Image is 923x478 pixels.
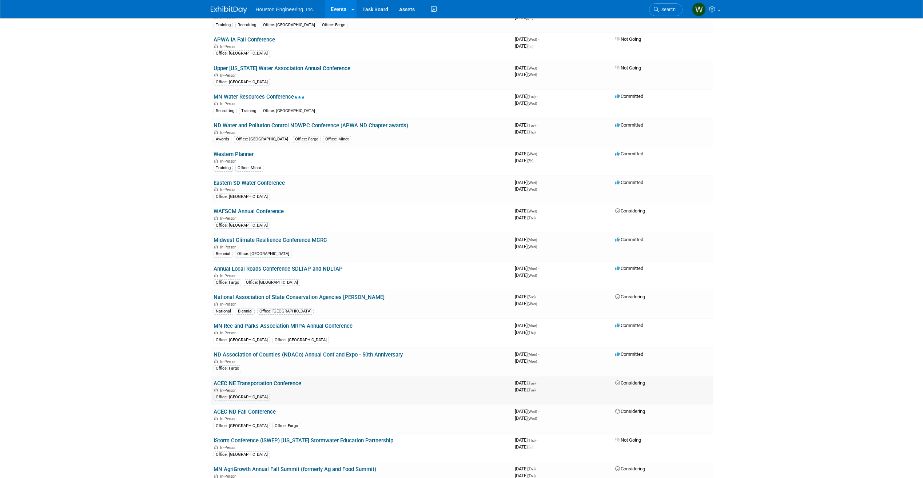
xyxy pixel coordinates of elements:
img: In-Person Event [214,388,218,392]
span: (Mon) [528,324,537,328]
a: Eastern SD Water Conference [214,180,285,186]
span: (Wed) [528,274,537,278]
span: - [538,237,539,242]
span: In-Person [220,44,239,49]
span: [DATE] [515,180,539,185]
a: MN AgriGrowth Annual Fall Summit (formerly Ag and Food Summit) [214,466,376,473]
span: (Wed) [528,417,537,421]
img: In-Person Event [214,359,218,363]
div: Office: [GEOGRAPHIC_DATA] [257,308,314,315]
span: - [538,323,539,328]
span: - [538,180,539,185]
span: [DATE] [515,43,533,49]
span: [DATE] [515,65,539,71]
div: Office: [GEOGRAPHIC_DATA] [214,222,270,229]
img: ExhibitDay [211,6,247,13]
span: [DATE] [515,100,537,106]
span: [DATE] [515,208,539,214]
span: (Thu) [528,474,536,478]
span: [DATE] [515,93,538,99]
span: In-Person [220,274,239,278]
img: In-Person Event [214,245,218,248]
div: Biennial [236,308,255,315]
span: (Fri) [528,44,533,48]
span: Committed [615,151,643,156]
img: In-Person Event [214,331,218,334]
span: (Mon) [528,359,537,363]
span: (Wed) [528,101,537,105]
span: [DATE] [515,72,537,77]
span: (Tue) [528,381,536,385]
div: Training [214,22,233,28]
div: Biennial [214,251,232,257]
span: Committed [615,180,643,185]
span: [DATE] [515,301,537,306]
img: In-Person Event [214,187,218,191]
span: - [537,437,538,443]
div: Office: Fargo [293,136,321,143]
span: In-Person [220,187,239,192]
span: - [537,122,538,128]
a: APWA IA Fall Conference [214,36,275,43]
span: [DATE] [515,151,539,156]
span: Not Going [615,36,641,42]
a: Annual Local Roads Conference SDLTAP and NDLTAP [214,266,343,272]
img: In-Person Event [214,101,218,105]
img: In-Person Event [214,274,218,277]
span: - [538,36,539,42]
img: Whitaker Thomas [692,3,706,16]
span: - [537,93,538,99]
span: Committed [615,351,643,357]
span: [DATE] [515,272,537,278]
span: [DATE] [515,294,538,299]
span: [DATE] [515,415,537,421]
span: [DATE] [515,358,537,364]
div: National [214,308,233,315]
img: In-Person Event [214,474,218,478]
span: - [537,380,538,386]
span: [DATE] [515,330,536,335]
span: [DATE] [515,244,537,249]
span: (Wed) [528,302,537,306]
span: (Wed) [528,181,537,185]
a: ND Association of Counties (NDACo) Annual Conf and Expo - 50th Anniversary [214,351,403,358]
span: In-Person [220,73,239,78]
a: Upper [US_STATE] Water Association Annual Conference [214,65,350,72]
span: (Tue) [528,123,536,127]
div: Recruiting [214,108,236,114]
span: [DATE] [515,409,539,414]
span: Considering [615,208,645,214]
span: [DATE] [515,158,533,163]
div: Office: [GEOGRAPHIC_DATA] [234,136,290,143]
div: Office: [GEOGRAPHIC_DATA] [272,337,329,343]
span: (Thu) [528,130,536,134]
img: In-Person Event [214,159,218,163]
img: In-Person Event [214,216,218,220]
span: [DATE] [515,323,539,328]
span: (Mon) [528,238,537,242]
span: [DATE] [515,437,538,443]
div: Training [239,108,258,114]
span: (Wed) [528,73,537,77]
span: In-Person [220,130,239,135]
div: Office: [GEOGRAPHIC_DATA] [261,108,317,114]
span: In-Person [220,159,239,164]
div: Training [214,165,233,171]
div: Office: [GEOGRAPHIC_DATA] [214,50,270,57]
span: Considering [615,380,645,386]
span: Committed [615,122,643,128]
span: - [538,151,539,156]
span: - [538,409,539,414]
div: Office: Fargo [214,279,241,286]
div: Office: [GEOGRAPHIC_DATA] [214,337,270,343]
span: [DATE] [515,466,538,471]
span: - [538,208,539,214]
span: Committed [615,266,643,271]
span: In-Person [220,388,239,393]
div: Office: Fargo [320,22,347,28]
span: (Mon) [528,267,537,271]
img: In-Person Event [214,417,218,420]
span: (Thu) [528,438,536,442]
a: Western Planner [214,151,254,158]
div: Office: [GEOGRAPHIC_DATA] [214,194,270,200]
